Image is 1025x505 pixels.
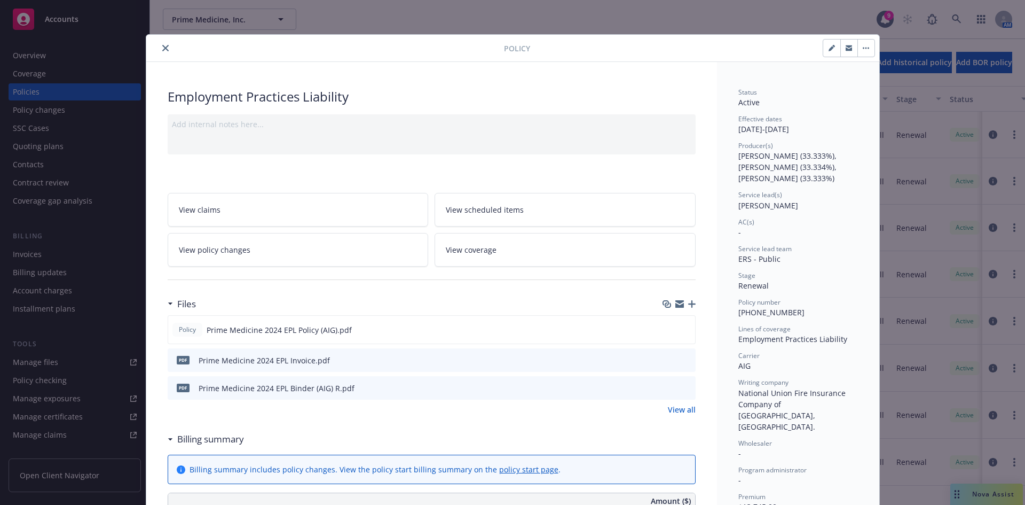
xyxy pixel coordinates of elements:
a: View claims [168,193,429,227]
span: Prime Medicine 2024 EPL Policy (AIG).pdf [207,324,352,336]
h3: Billing summary [177,432,244,446]
span: Premium [738,492,766,501]
span: Writing company [738,378,789,387]
span: pdf [177,356,190,364]
a: View coverage [435,233,696,267]
span: View policy changes [179,244,250,255]
span: Lines of coverage [738,324,791,333]
span: Effective dates [738,114,782,123]
button: download file [665,355,673,366]
span: View scheduled items [446,204,524,215]
div: Prime Medicine 2024 EPL Binder (AIG) R.pdf [199,383,354,394]
a: View all [668,404,696,415]
span: - [738,227,741,237]
button: preview file [682,355,691,366]
span: Status [738,88,757,97]
button: download file [665,383,673,394]
span: View coverage [446,244,496,255]
span: Stage [738,271,755,280]
a: policy start page [499,464,558,475]
span: [PERSON_NAME] [738,200,798,211]
span: Program administrator [738,465,807,475]
span: Active [738,97,760,107]
span: Service lead team [738,244,792,253]
span: AIG [738,361,751,371]
span: - [738,448,741,459]
span: View claims [179,204,220,215]
div: Billing summary includes policy changes. View the policy start billing summary on the . [190,464,561,475]
span: Policy number [738,298,780,307]
span: Renewal [738,281,769,291]
button: preview file [681,324,691,336]
button: download file [664,324,673,336]
span: Service lead(s) [738,190,782,199]
div: [DATE] - [DATE] [738,114,858,135]
span: - [738,475,741,485]
span: [PERSON_NAME] (33.333%), [PERSON_NAME] (33.334%), [PERSON_NAME] (33.333%) [738,151,839,183]
div: Employment Practices Liability [738,333,858,345]
span: Producer(s) [738,141,773,150]
div: Prime Medicine 2024 EPL Invoice.pdf [199,355,330,366]
div: Add internal notes here... [172,119,691,130]
span: AC(s) [738,217,754,227]
span: Carrier [738,351,760,360]
button: preview file [682,383,691,394]
span: pdf [177,384,190,392]
span: ERS - Public [738,254,780,264]
span: Wholesaler [738,439,772,448]
div: Files [168,297,196,311]
span: National Union Fire Insurance Company of [GEOGRAPHIC_DATA], [GEOGRAPHIC_DATA]. [738,388,848,432]
a: View policy changes [168,233,429,267]
span: Policy [177,325,198,335]
span: Policy [504,43,530,54]
div: Billing summary [168,432,244,446]
a: View scheduled items [435,193,696,227]
h3: Files [177,297,196,311]
button: close [159,42,172,55]
div: Employment Practices Liability [168,88,696,106]
span: [PHONE_NUMBER] [738,307,805,317]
